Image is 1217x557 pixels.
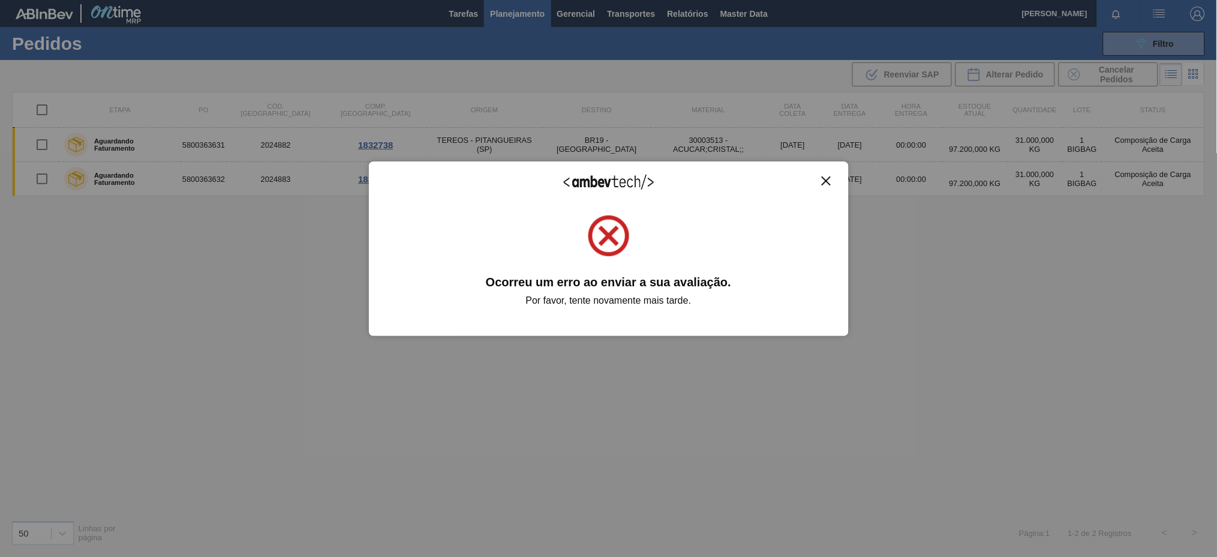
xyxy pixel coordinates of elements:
[818,176,834,186] button: Close
[588,215,630,257] img: Ícone Check Circle
[526,295,692,306] label: Por favor, tente novamente mais tarde.
[564,175,654,190] img: Logo Ambevtech
[822,176,831,185] img: Close
[486,275,731,289] label: Ocorreu um erro ao enviar a sua avaliação.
